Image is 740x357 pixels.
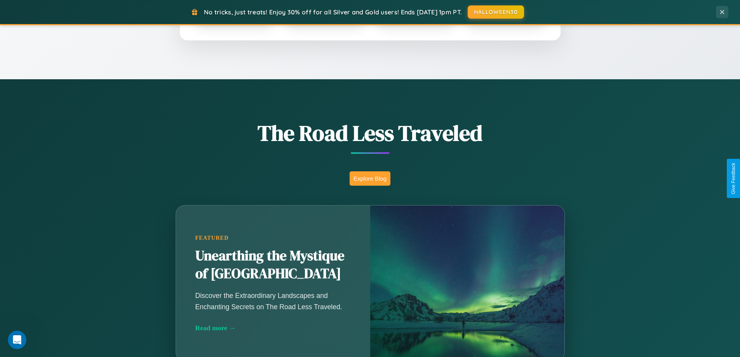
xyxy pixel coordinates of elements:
span: No tricks, just treats! Enjoy 30% off for all Silver and Gold users! Ends [DATE] 1pm PT. [204,8,462,16]
button: HALLOWEEN30 [468,5,524,19]
p: Discover the Extraordinary Landscapes and Enchanting Secrets on The Road Less Traveled. [195,290,351,312]
h2: Unearthing the Mystique of [GEOGRAPHIC_DATA] [195,247,351,283]
div: Read more → [195,324,351,332]
div: Featured [195,235,351,241]
button: Explore Blog [350,171,390,186]
h1: The Road Less Traveled [137,118,603,148]
iframe: Intercom live chat [8,331,26,349]
div: Give Feedback [731,163,736,194]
